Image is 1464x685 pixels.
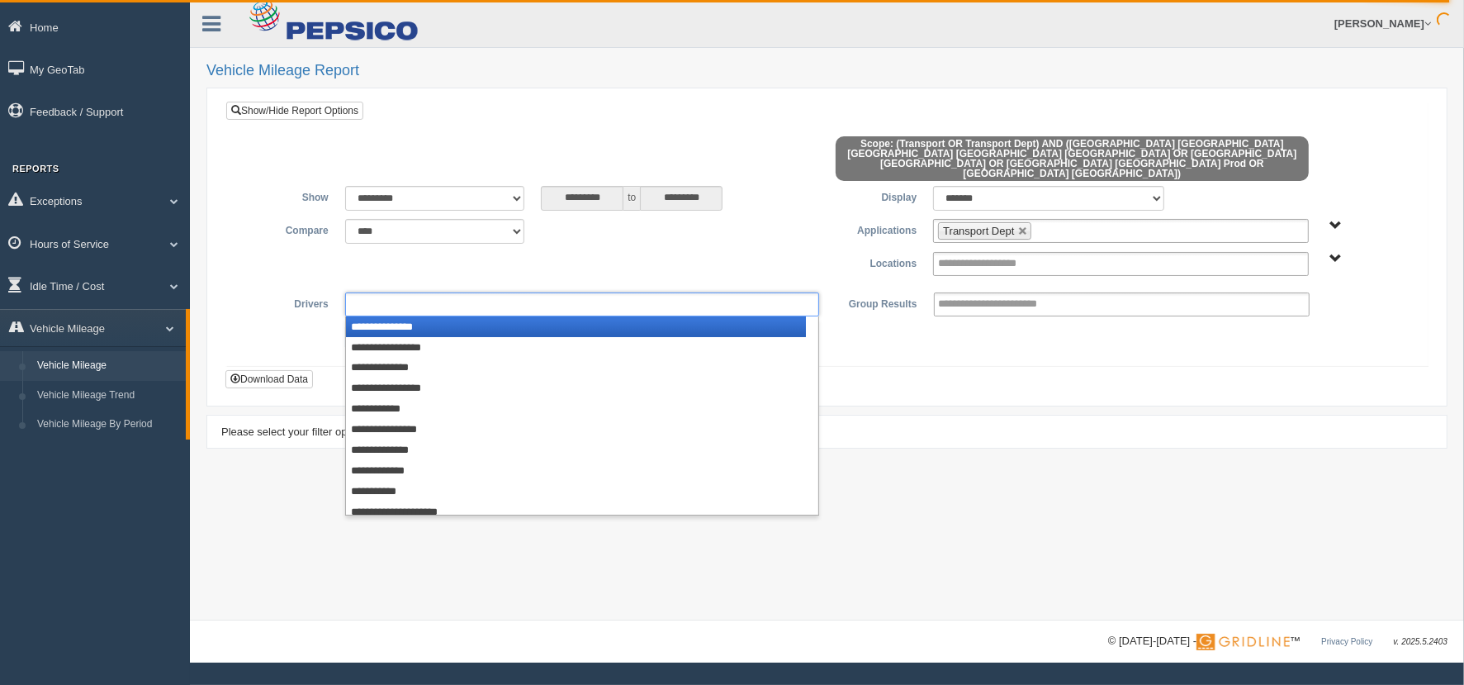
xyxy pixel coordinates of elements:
[827,293,926,312] label: Group Results
[30,381,186,411] a: Vehicle Mileage Trend
[836,136,1310,181] span: Scope: (Transport OR Transport Dept) AND ([GEOGRAPHIC_DATA] [GEOGRAPHIC_DATA] [GEOGRAPHIC_DATA] [...
[226,102,363,120] a: Show/Hide Report Options
[827,219,926,239] label: Applications
[943,225,1014,237] span: Transport Dept
[206,63,1447,79] h2: Vehicle Mileage Report
[225,370,313,388] button: Download Data
[623,186,640,211] span: to
[239,293,337,312] label: Drivers
[1321,637,1372,646] a: Privacy Policy
[827,186,926,206] label: Display
[239,186,337,206] label: Show
[1394,637,1447,646] span: v. 2025.5.2403
[1196,634,1290,650] img: Gridline
[30,410,186,440] a: Vehicle Mileage By Period
[30,351,186,381] a: Vehicle Mileage
[827,252,926,272] label: Locations
[221,426,611,438] span: Please select your filter options above and click "Apply Filters" to view your report.
[239,219,337,239] label: Compare
[1108,633,1447,650] div: © [DATE]-[DATE] - ™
